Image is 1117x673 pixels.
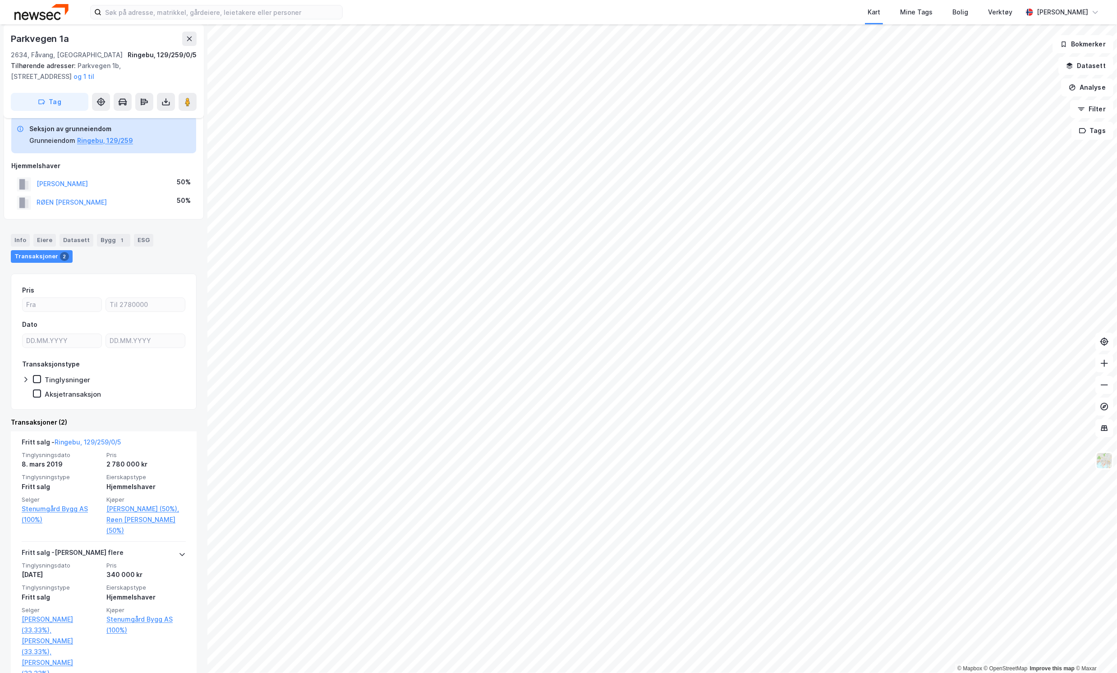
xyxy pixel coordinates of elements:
div: Hjemmelshaver [11,160,196,171]
button: Tag [11,93,88,111]
input: DD.MM.YYYY [23,334,101,348]
div: Kart [868,7,880,18]
div: Dato [22,319,37,330]
div: Mine Tags [900,7,933,18]
div: 2 780 000 kr [106,459,186,470]
a: Ringebu, 129/259/0/5 [55,438,121,446]
button: Analyse [1061,78,1113,96]
a: OpenStreetMap [984,665,1028,672]
span: Kjøper [106,606,186,614]
input: Søk på adresse, matrikkel, gårdeiere, leietakere eller personer [101,5,342,19]
div: Grunneiendom [29,135,75,146]
div: 1 [118,236,127,245]
button: Ringebu, 129/259 [77,135,133,146]
a: Mapbox [957,665,982,672]
div: 340 000 kr [106,569,186,580]
div: 50% [177,177,191,188]
div: Fritt salg [22,481,101,492]
button: Tags [1071,122,1113,140]
a: [PERSON_NAME] (50%), [106,504,186,514]
div: Fritt salg - [PERSON_NAME] flere [22,547,124,562]
img: newsec-logo.f6e21ccffca1b3a03d2d.png [14,4,69,20]
a: Improve this map [1030,665,1075,672]
div: Kontrollprogram for chat [1072,630,1117,673]
span: Pris [106,562,186,569]
button: Datasett [1058,57,1113,75]
span: Tinglysningstype [22,473,101,481]
div: Verktøy [988,7,1012,18]
div: 2 [60,252,69,261]
div: Ringebu, 129/259/0/5 [128,50,197,60]
span: Tinglysningstype [22,584,101,591]
div: Fritt salg - [22,437,121,451]
div: Parkvegen 1a [11,32,71,46]
span: Eierskapstype [106,584,186,591]
div: [DATE] [22,569,101,580]
div: Pris [22,285,34,296]
a: [PERSON_NAME] (33.33%), [22,636,101,657]
div: Bygg [97,234,130,247]
div: 8. mars 2019 [22,459,101,470]
div: Transaksjonstype [22,359,80,370]
div: 50% [177,195,191,206]
div: Info [11,234,30,247]
input: Til 2780000 [106,298,185,311]
div: Transaksjoner [11,250,73,263]
div: Fritt salg [22,592,101,603]
div: Parkvegen 1b, [STREET_ADDRESS] [11,60,189,82]
div: Bolig [952,7,968,18]
img: Z [1096,452,1113,469]
span: Selger [22,496,101,504]
div: Seksjon av grunneiendom [29,124,133,134]
span: Eierskapstype [106,473,186,481]
button: Bokmerker [1053,35,1113,53]
div: ESG [134,234,153,247]
div: Eiere [33,234,56,247]
div: Hjemmelshaver [106,592,186,603]
input: Fra [23,298,101,311]
div: Hjemmelshaver [106,481,186,492]
div: 2634, Fåvang, [GEOGRAPHIC_DATA] [11,50,123,60]
div: Datasett [60,234,93,247]
iframe: Chat Widget [1072,630,1117,673]
div: [PERSON_NAME] [1037,7,1088,18]
span: Tinglysningsdato [22,451,101,459]
a: Røen [PERSON_NAME] (50%) [106,514,186,536]
a: Stenumgård Bygg AS (100%) [106,614,186,636]
span: Pris [106,451,186,459]
span: Tinglysningsdato [22,562,101,569]
div: Tinglysninger [45,375,90,384]
a: [PERSON_NAME] (33.33%), [22,614,101,636]
button: Filter [1070,100,1113,118]
a: Stenumgård Bygg AS (100%) [22,504,101,525]
span: Selger [22,606,101,614]
span: Kjøper [106,496,186,504]
input: DD.MM.YYYY [106,334,185,348]
span: Tilhørende adresser: [11,62,78,69]
div: Transaksjoner (2) [11,417,197,428]
div: Aksjetransaksjon [45,390,101,398]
